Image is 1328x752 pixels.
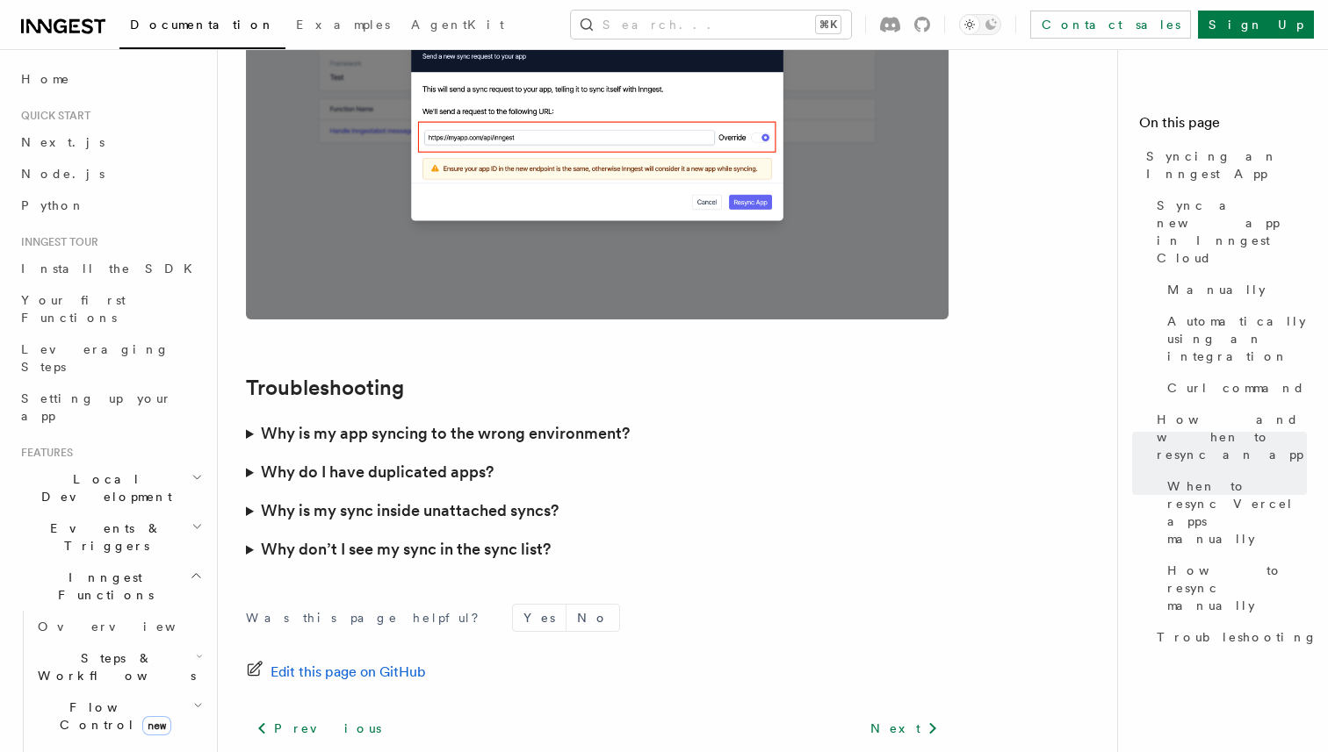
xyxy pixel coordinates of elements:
a: AgentKit [401,5,515,47]
a: Troubleshooting [246,376,404,400]
span: Flow Control [31,698,193,734]
span: Examples [296,18,390,32]
a: How and when to resync an app [1150,404,1307,470]
span: Python [21,198,85,212]
a: Install the SDK [14,253,206,284]
span: When to resync Vercel apps manually [1167,477,1307,548]
span: Curl command [1167,379,1305,397]
a: How to resync manually [1160,555,1307,621]
button: Flow Controlnew [31,691,206,741]
a: Edit this page on GitHub [246,660,426,684]
span: Next.js [21,135,105,149]
span: Leveraging Steps [21,342,170,374]
span: Home [21,70,70,88]
button: Search...⌘K [571,11,851,39]
span: How and when to resync an app [1157,411,1307,463]
a: Sync a new app in Inngest Cloud [1150,190,1307,274]
span: Your first Functions [21,293,126,325]
button: Local Development [14,463,206,512]
span: Documentation [130,18,275,32]
a: Leveraging Steps [14,333,206,383]
a: When to resync Vercel apps manually [1160,470,1307,555]
a: Curl command [1160,372,1307,404]
a: Documentation [119,5,285,49]
span: Node.js [21,167,105,181]
h3: Why do I have duplicated apps? [261,460,494,484]
span: Inngest Functions [14,569,190,604]
span: Setting up your app [21,391,172,423]
span: Syncing an Inngest App [1146,147,1307,183]
a: Previous [246,713,391,744]
span: new [142,716,171,735]
span: Inngest tour [14,235,98,249]
kbd: ⌘K [816,16,841,33]
a: Setting up your app [14,383,206,432]
h3: Why don’t I see my sync in the sync list? [261,537,551,562]
span: Overview [38,620,219,634]
button: Yes [513,605,566,631]
summary: Why don’t I see my sync in the sync list? [246,530,949,569]
a: Automatically using an integration [1160,305,1307,372]
span: Features [14,446,73,460]
a: Syncing an Inngest App [1139,140,1307,190]
span: Edit this page on GitHub [271,660,426,684]
summary: Why is my sync inside unattached syncs? [246,491,949,530]
h3: Why is my app syncing to the wrong environment? [261,421,630,446]
p: Was this page helpful? [246,609,491,627]
span: Manually [1167,281,1266,298]
button: Events & Triggers [14,512,206,562]
h3: Why is my sync inside unattached syncs? [261,498,559,523]
span: How to resync manually [1167,562,1307,614]
a: Manually [1160,274,1307,305]
span: Automatically using an integration [1167,312,1307,365]
span: Events & Triggers [14,519,191,555]
span: Sync a new app in Inngest Cloud [1157,197,1307,267]
span: AgentKit [411,18,504,32]
span: Local Development [14,470,191,505]
a: Contact sales [1030,11,1191,39]
summary: Why is my app syncing to the wrong environment? [246,414,949,453]
a: Next [860,713,949,744]
a: Python [14,190,206,221]
a: Node.js [14,158,206,190]
span: Steps & Workflows [31,649,196,684]
button: Steps & Workflows [31,642,206,691]
a: Next.js [14,126,206,158]
button: No [567,605,619,631]
a: Sign Up [1198,11,1314,39]
span: Troubleshooting [1157,628,1317,646]
button: Toggle dark mode [959,14,1001,35]
span: Install the SDK [21,261,203,276]
span: Quick start [14,109,90,123]
a: Overview [31,611,206,642]
h4: On this page [1139,112,1307,140]
a: Examples [285,5,401,47]
button: Inngest Functions [14,562,206,611]
a: Your first Functions [14,284,206,333]
a: Troubleshooting [1150,621,1307,653]
summary: Why do I have duplicated apps? [246,453,949,491]
a: Home [14,63,206,95]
